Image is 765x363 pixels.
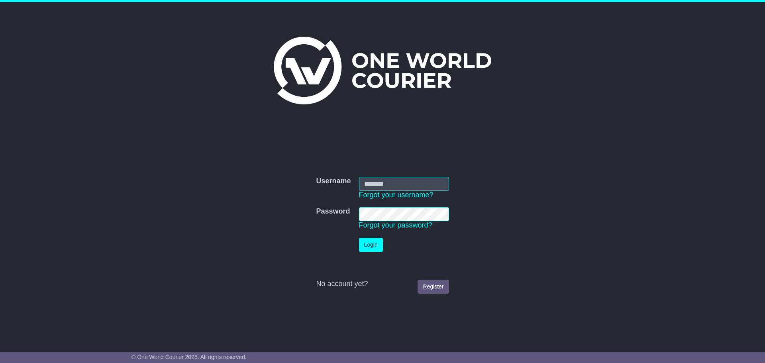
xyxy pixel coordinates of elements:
img: One World [274,37,491,104]
a: Forgot your password? [359,221,432,229]
label: Password [316,207,350,216]
a: Register [418,280,449,294]
div: No account yet? [316,280,449,288]
span: © One World Courier 2025. All rights reserved. [131,354,247,360]
a: Forgot your username? [359,191,433,199]
label: Username [316,177,351,186]
button: Login [359,238,383,252]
